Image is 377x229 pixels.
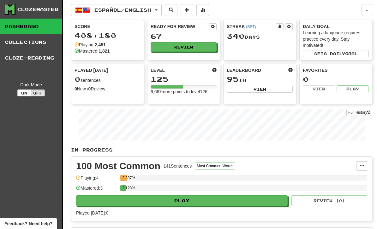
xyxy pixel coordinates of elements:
[227,75,239,83] span: 95
[181,4,193,16] button: Add sentence to collection
[75,75,141,83] div: sentences
[75,75,81,83] span: 0
[76,185,117,195] div: Mastered: 3
[17,6,58,13] div: Clozemaster
[76,210,108,215] span: Played [DATE]: 0
[99,49,110,54] strong: 1,821
[346,109,372,116] a: Full History
[151,89,217,95] div: 6,667 more points to level 126
[337,85,369,92] button: Play
[212,67,217,73] span: Score more points to level up
[75,23,141,30] div: Score
[303,85,335,92] button: View
[288,67,293,73] span: This week in points, UTC
[227,32,293,40] div: Day s
[227,31,245,40] span: 340
[17,89,31,96] button: On
[88,86,91,91] strong: 0
[165,4,177,16] button: Search sentences
[76,161,160,171] div: 100 Most Common
[75,86,141,92] div: New / Review
[122,185,125,191] div: 2.128%
[75,42,106,48] div: Playing:
[75,67,108,73] span: Played [DATE]
[227,75,293,83] div: th
[151,42,217,52] button: Review
[95,42,106,47] strong: 2,451
[246,25,256,29] a: (BST)
[303,67,369,73] div: Favorites
[71,4,162,16] button: Español/English
[291,195,367,206] button: Review (0)
[31,89,45,96] button: Off
[76,175,117,185] div: Playing: 4
[303,30,369,49] div: Learning a language requires practice every day. Stay motivated!
[75,48,110,54] div: Mastered:
[76,195,288,206] button: Play
[303,75,369,83] div: 0
[75,86,77,91] strong: 0
[151,32,217,40] div: 67
[324,51,345,56] span: a daily
[164,163,192,169] div: 141 Sentences
[5,82,57,88] div: Dark Mode
[122,175,127,181] div: 2.837%
[227,86,293,93] button: View
[151,23,209,30] div: Ready for Review
[151,67,165,73] span: Level
[94,7,151,13] span: Español / English
[195,163,235,169] button: Most Common Words
[151,75,217,83] div: 125
[71,147,372,153] p: In Progress
[227,67,261,73] span: Leaderboard
[303,23,369,30] div: Daily Goal
[196,4,209,16] button: More stats
[4,220,52,227] span: Open feedback widget
[227,23,276,30] div: Streak
[303,50,369,57] button: Seta dailygoal
[75,31,141,39] div: 408,180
